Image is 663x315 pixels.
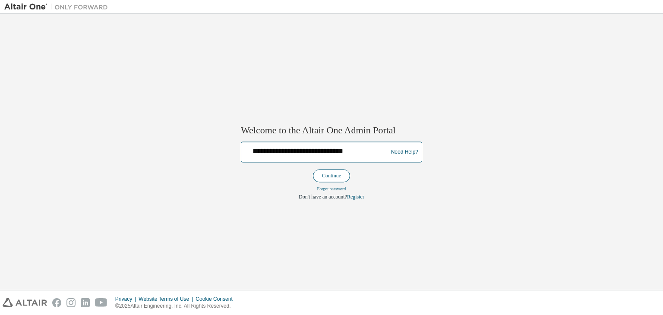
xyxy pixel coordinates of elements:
a: Register [347,194,364,200]
div: Cookie Consent [196,296,237,302]
img: youtube.svg [95,298,107,307]
img: Altair One [4,3,112,11]
img: facebook.svg [52,298,61,307]
span: Don't have an account? [299,194,347,200]
img: linkedin.svg [81,298,90,307]
div: Website Terms of Use [139,296,196,302]
img: instagram.svg [66,298,76,307]
img: altair_logo.svg [3,298,47,307]
a: Forgot password [317,187,346,192]
div: Privacy [115,296,139,302]
p: © 2025 Altair Engineering, Inc. All Rights Reserved. [115,302,238,310]
h2: Welcome to the Altair One Admin Portal [241,124,422,136]
button: Continue [313,170,350,183]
